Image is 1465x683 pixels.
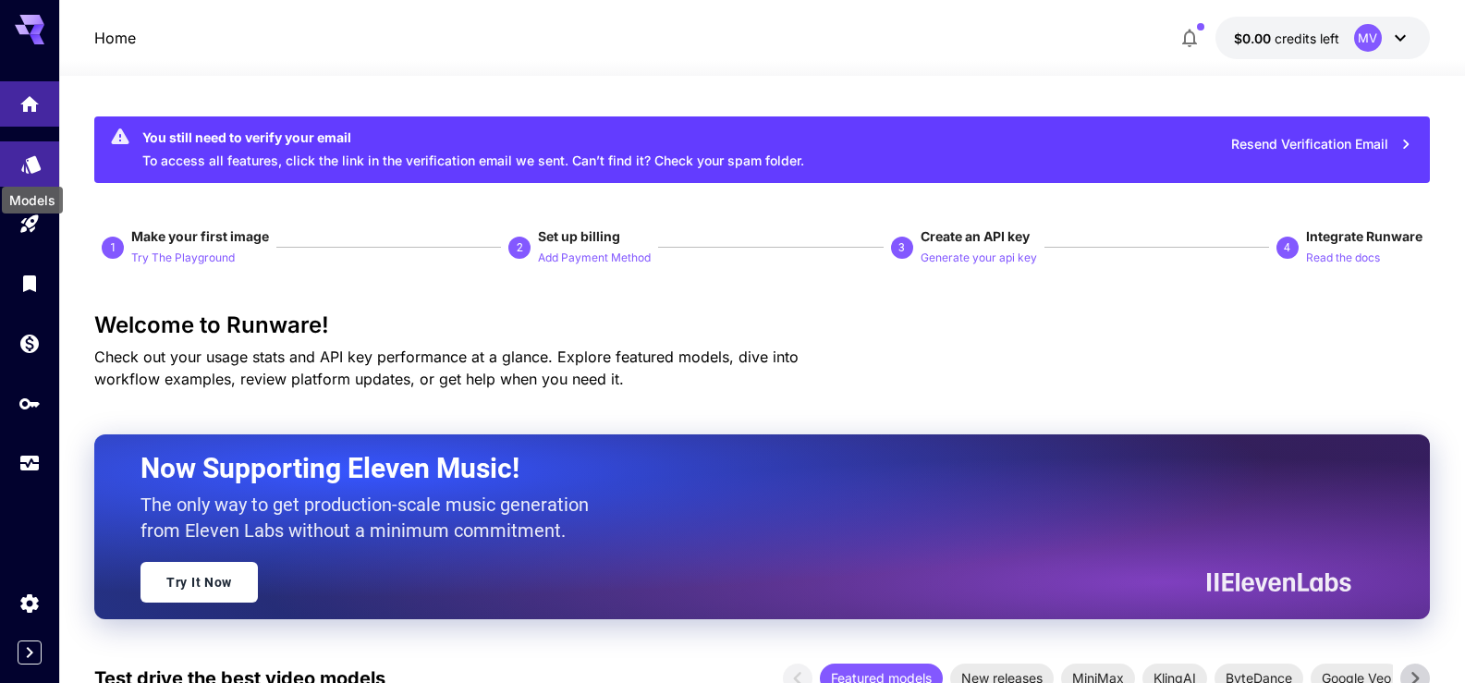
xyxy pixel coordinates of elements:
p: The only way to get production-scale music generation from Eleven Labs without a minimum commitment. [140,492,603,543]
p: Read the docs [1306,250,1380,267]
nav: breadcrumb [94,27,136,49]
div: MV [1354,24,1382,52]
div: $0.00 [1234,29,1339,48]
button: Expand sidebar [18,640,42,665]
div: You still need to verify your email [142,128,804,147]
div: API Keys [18,392,41,415]
button: Generate your api key [921,246,1037,268]
button: Read the docs [1306,246,1380,268]
p: 4 [1284,239,1290,256]
div: Models [2,187,63,213]
button: $0.00MV [1215,17,1430,59]
button: Resend Verification Email [1221,126,1422,164]
p: 2 [517,239,523,256]
p: 3 [898,239,905,256]
span: Create an API key [921,228,1030,244]
h2: Now Supporting Eleven Music! [140,451,1337,486]
button: Add Payment Method [538,246,651,268]
div: Usage [18,452,41,475]
h3: Welcome to Runware! [94,312,1430,338]
div: Playground [18,213,41,236]
span: Integrate Runware [1306,228,1422,244]
a: Home [94,27,136,49]
div: Settings [18,592,41,615]
p: 1 [110,239,116,256]
span: Check out your usage stats and API key performance at a glance. Explore featured models, dive int... [94,348,799,388]
span: Make your first image [131,228,269,244]
span: Set up billing [538,228,620,244]
div: Home [18,87,41,110]
p: Generate your api key [921,250,1037,267]
p: Try The Playground [131,250,235,267]
div: Wallet [18,332,41,355]
div: Models [20,147,43,170]
a: Try It Now [140,562,258,603]
div: Library [18,272,41,295]
div: To access all features, click the link in the verification email we sent. Can’t find it? Check yo... [142,122,804,177]
span: $0.00 [1234,30,1275,46]
p: Add Payment Method [538,250,651,267]
span: credits left [1275,30,1339,46]
button: Try The Playground [131,246,235,268]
